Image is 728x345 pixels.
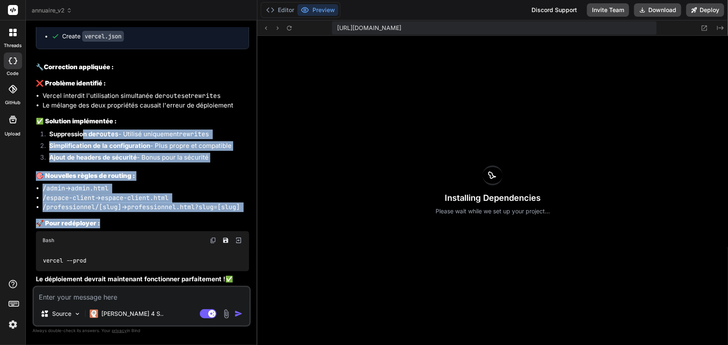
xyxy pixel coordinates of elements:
img: settings [6,317,20,332]
code: routes [96,130,118,138]
div: Create [62,32,124,40]
div: Discord Support [526,3,582,17]
button: Save file [220,235,232,246]
code: routes [162,92,185,100]
label: code [7,70,19,77]
code: rewrites [191,92,221,100]
h2: 🔧 [36,62,249,72]
p: [PERSON_NAME] 4 S.. [101,310,164,318]
li: - Utilisé uniquement [43,130,249,141]
code: rewrites [179,130,209,138]
p: Please wait while we set up your project... [436,207,550,215]
code: professionnel.html?slug=[slug] [127,203,240,211]
img: Claude 4 Sonnet [90,310,98,318]
strong: Simplification de la configuration [49,142,150,150]
code: espace-client.html [101,194,169,202]
code: /professionnel/[slug] [43,203,121,211]
strong: Correction appliquée : [44,63,114,71]
p: Always double-check its answers. Your in Bind [33,327,251,335]
strong: ❌ Problème identifié : [36,79,106,87]
li: Vercel interdit l'utilisation simultanée de et [43,91,249,101]
button: Deploy [686,3,724,17]
code: /admin [43,184,65,192]
span: Bash [43,237,54,244]
strong: Suppression de [49,130,118,138]
strong: 🚀 Pour redéployer : [36,219,100,227]
p: Source [52,310,71,318]
li: Le mélange des deux propriétés causait l'erreur de déploiement [43,101,249,110]
span: privacy [112,328,127,333]
span: annuaire_v2 [32,6,72,15]
label: threads [4,42,22,49]
strong: ✅ Solution implémentée : [36,117,117,125]
h3: Installing Dependencies [436,192,550,204]
li: - Plus propre et compatible [43,141,249,153]
img: Open in Browser [235,237,242,244]
button: Editor [263,4,297,16]
img: Pick Models [74,310,81,317]
li: - Bonus pour la sécurité [43,153,249,165]
code: vercel --prod [43,256,87,265]
img: icon [234,310,243,318]
strong: Le déploiement devrait maintenant fonctionner parfaitement ! [36,275,225,283]
li: → [43,193,249,203]
strong: 🎯 Nouvelles règles de routing : [36,172,135,180]
li: → [43,184,249,193]
p: ✅ [36,275,249,284]
strong: Ajout de headers de sécurité [49,153,137,161]
label: Upload [5,130,21,137]
button: Download [634,3,681,17]
button: Preview [297,4,338,16]
button: Invite Team [587,3,629,17]
code: admin.html [71,184,108,192]
label: GitHub [5,99,20,106]
img: copy [210,237,217,244]
img: attachment [222,309,231,319]
code: vercel.json [82,31,124,42]
span: [URL][DOMAIN_NAME] [337,24,401,32]
code: /espace-client [43,194,95,202]
li: → [43,202,249,212]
